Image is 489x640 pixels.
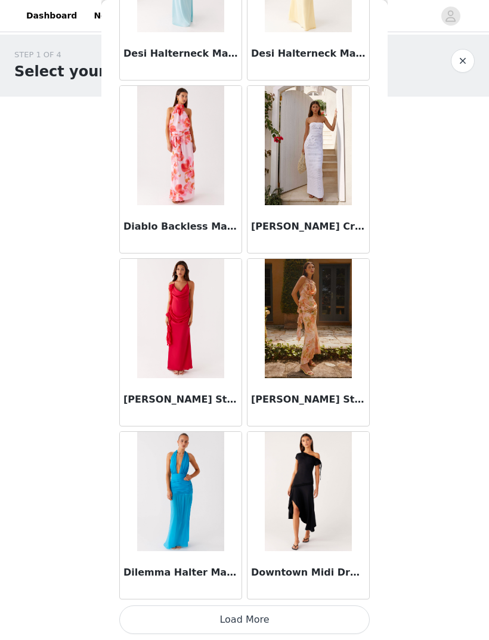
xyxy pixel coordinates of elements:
[265,259,351,378] img: Diedre Rose Strappy Maxi Dress - Sunset Floral
[137,259,224,378] img: Diedre Rose Strappy Maxi Dress - Raspberry
[251,565,366,580] h3: Downtown Midi Dress - Black
[123,392,238,407] h3: [PERSON_NAME] Strappy Maxi Dress - Raspberry
[14,61,165,82] h1: Select your styles!
[123,565,238,580] h3: Dilemma Halter Maxi Dress - Turquoise Blue
[251,47,366,61] h3: Desi Halterneck Maxi Dress - Yellow
[137,86,224,205] img: Diablo Backless Maxi Dress - Blushing Blossom
[86,2,146,29] a: Networks
[445,7,456,26] div: avatar
[119,605,370,634] button: Load More
[265,86,351,205] img: Diaz Crochet Maxi Dress - White
[265,432,351,551] img: Downtown Midi Dress - Black
[123,47,238,61] h3: Desi Halterneck Maxi Dress - Mint
[251,219,366,234] h3: [PERSON_NAME] Crochet Maxi Dress - White
[137,432,224,551] img: Dilemma Halter Maxi Dress - Turquoise Blue
[123,219,238,234] h3: Diablo Backless Maxi Dress - Blushing Blossom
[19,2,84,29] a: Dashboard
[251,392,366,407] h3: [PERSON_NAME] Strappy Maxi Dress - Sunset Floral
[14,49,165,61] div: STEP 1 OF 4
